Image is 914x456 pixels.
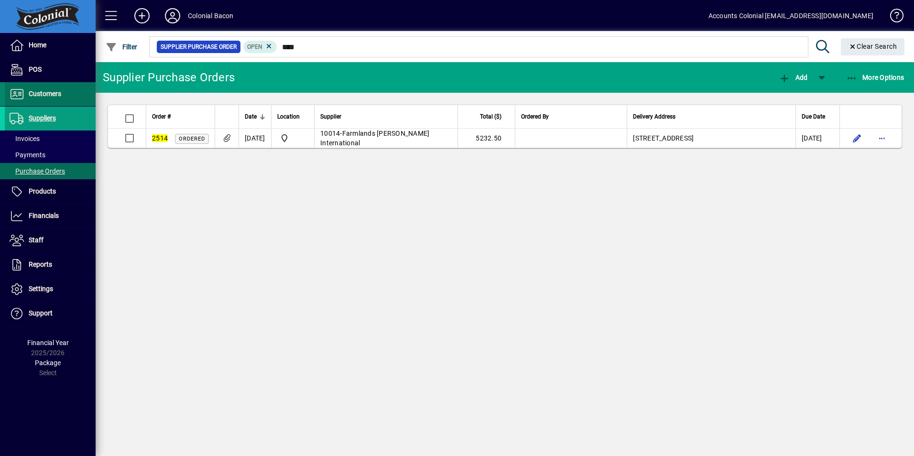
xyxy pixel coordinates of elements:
em: 2514 [152,134,168,142]
div: Total ($) [464,111,510,122]
div: Location [277,111,308,122]
span: Reports [29,261,52,268]
span: Colonial Bacon [277,132,308,144]
div: Accounts Colonial [EMAIL_ADDRESS][DOMAIN_NAME] [708,8,873,23]
a: Financials [5,204,96,228]
span: More Options [846,74,904,81]
button: Add [127,7,157,24]
span: Home [29,41,46,49]
span: Ordered By [521,111,549,122]
div: Due Date [802,111,834,122]
span: Suppliers [29,114,56,122]
span: Invoices [10,135,40,142]
button: More options [874,130,890,146]
mat-chip: Completion Status: Open [243,41,277,53]
span: Payments [10,151,45,159]
span: Location [277,111,300,122]
span: Customers [29,90,61,98]
a: Support [5,302,96,326]
span: Supplier Purchase Order [161,42,237,52]
span: Clear Search [849,43,897,50]
span: Order # [152,111,171,122]
button: Clear [841,38,905,55]
a: Invoices [5,130,96,147]
div: Colonial Bacon [188,8,233,23]
a: Home [5,33,96,57]
div: Supplier Purchase Orders [103,70,235,85]
button: More Options [844,69,907,86]
span: Settings [29,285,53,293]
span: Add [779,74,807,81]
span: Package [35,359,61,367]
div: Supplier [320,111,452,122]
a: Reports [5,253,96,277]
a: Products [5,180,96,204]
span: Filter [106,43,138,51]
span: Support [29,309,53,317]
td: [STREET_ADDRESS] [627,129,795,148]
td: [DATE] [239,129,271,148]
td: [DATE] [795,129,839,148]
td: - [314,129,457,148]
a: Customers [5,82,96,106]
span: Financials [29,212,59,219]
a: Staff [5,228,96,252]
a: Knowledge Base [883,2,902,33]
span: 10014 [320,130,340,137]
button: Add [776,69,810,86]
a: Payments [5,147,96,163]
a: Settings [5,277,96,301]
span: Open [247,43,262,50]
button: Edit [849,130,865,146]
span: Products [29,187,56,195]
a: Purchase Orders [5,163,96,179]
span: Supplier [320,111,341,122]
span: Ordered [179,136,205,142]
span: Total ($) [480,111,501,122]
a: POS [5,58,96,82]
span: Financial Year [27,339,69,347]
span: Due Date [802,111,825,122]
span: POS [29,65,42,73]
span: Date [245,111,257,122]
div: Ordered By [521,111,621,122]
span: Staff [29,236,44,244]
div: Date [245,111,265,122]
span: Purchase Orders [10,167,65,175]
td: 5232.50 [457,129,515,148]
div: Order # [152,111,209,122]
button: Filter [103,38,140,55]
button: Profile [157,7,188,24]
span: Delivery Address [633,111,675,122]
span: Farmlands [PERSON_NAME] International [320,130,429,147]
